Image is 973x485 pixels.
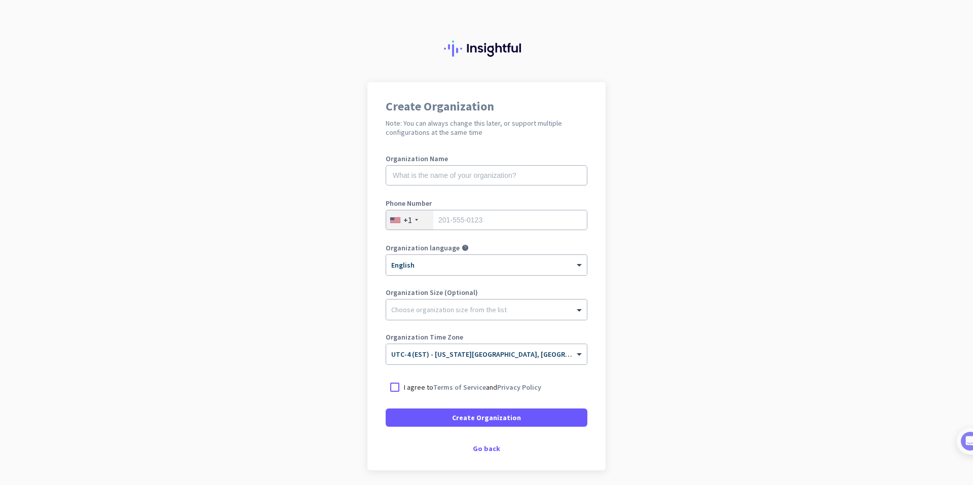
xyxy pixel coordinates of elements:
label: Phone Number [386,200,587,207]
div: Go back [386,445,587,452]
label: Organization Time Zone [386,333,587,341]
input: 201-555-0123 [386,210,587,230]
label: Organization Size (Optional) [386,289,587,296]
div: +1 [403,215,412,225]
p: I agree to and [404,382,541,392]
h2: Note: You can always change this later, or support multiple configurations at the same time [386,119,587,137]
img: Insightful [444,41,529,57]
span: Create Organization [452,413,521,423]
label: Organization language [386,244,460,251]
a: Privacy Policy [497,383,541,392]
h1: Create Organization [386,100,587,113]
button: Create Organization [386,408,587,427]
input: What is the name of your organization? [386,165,587,185]
i: help [462,244,469,251]
label: Organization Name [386,155,587,162]
a: Terms of Service [433,383,486,392]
